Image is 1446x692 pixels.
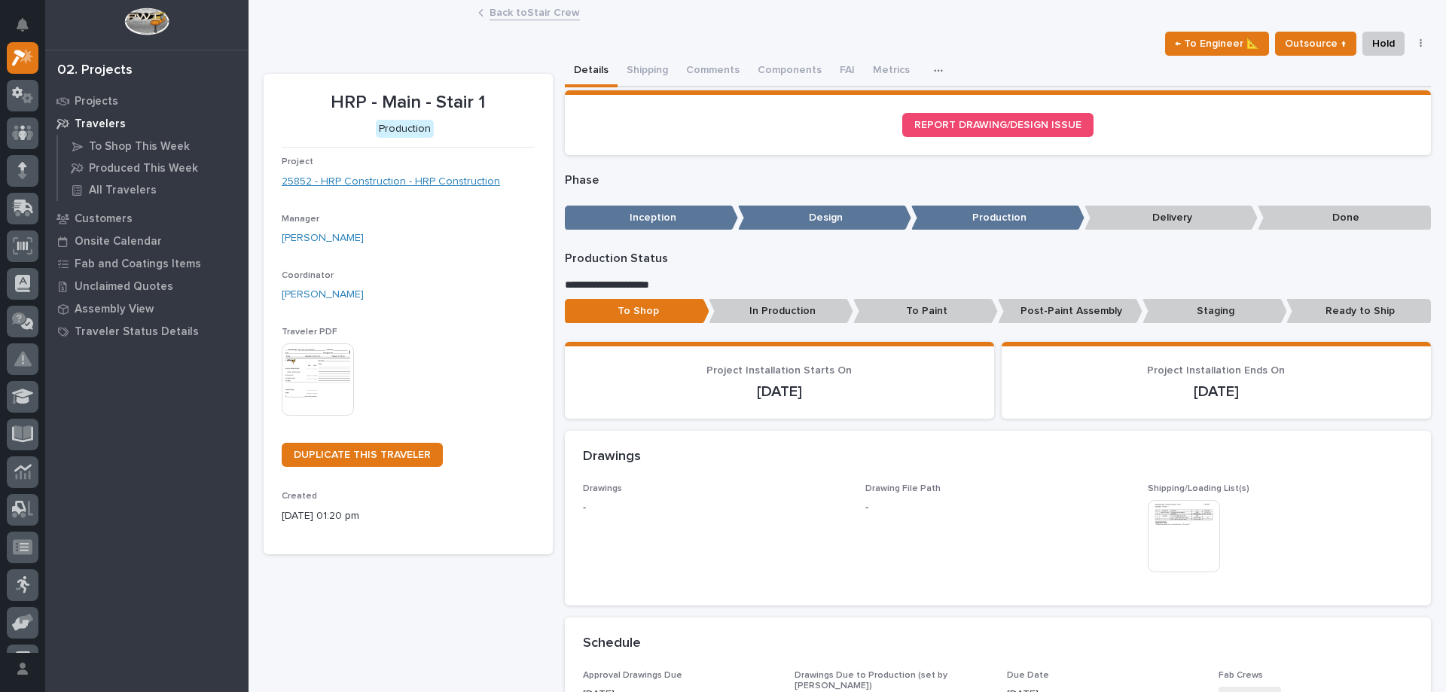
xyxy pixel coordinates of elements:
span: Drawings [583,484,622,493]
a: DUPLICATE THIS TRAVELER [282,443,443,467]
span: REPORT DRAWING/DESIGN ISSUE [914,120,1081,130]
button: Outsource ↑ [1275,32,1356,56]
p: Production [911,206,1084,230]
a: 25852 - HRP Construction - HRP Construction [282,174,500,190]
span: Fab Crews [1219,671,1263,680]
p: [DATE] 01:20 pm [282,508,535,524]
a: Projects [45,90,249,112]
p: All Travelers [89,184,157,197]
p: Onsite Calendar [75,235,162,248]
span: Hold [1372,35,1395,53]
p: Customers [75,212,133,226]
p: Post-Paint Assembly [998,299,1142,324]
span: Shipping/Loading List(s) [1148,484,1249,493]
button: Notifications [7,9,38,41]
p: Unclaimed Quotes [75,280,173,294]
p: [DATE] [583,383,976,401]
a: Fab and Coatings Items [45,252,249,275]
p: Assembly View [75,303,154,316]
p: Ready to Ship [1286,299,1431,324]
p: Phase [565,173,1432,187]
p: Travelers [75,117,126,131]
p: HRP - Main - Stair 1 [282,92,535,114]
p: Production Status [565,251,1432,266]
button: FAI [831,56,864,87]
p: Done [1258,206,1431,230]
span: ← To Engineer 📐 [1175,35,1259,53]
button: Metrics [864,56,919,87]
p: To Shop This Week [89,140,190,154]
p: In Production [709,299,853,324]
a: Onsite Calendar [45,230,249,252]
a: REPORT DRAWING/DESIGN ISSUE [902,113,1094,137]
a: [PERSON_NAME] [282,230,364,246]
span: Approval Drawings Due [583,671,682,680]
span: DUPLICATE THIS TRAVELER [294,450,431,460]
p: Design [738,206,911,230]
button: Comments [677,56,749,87]
p: - [583,500,847,516]
span: Traveler PDF [282,328,337,337]
a: Back toStair Crew [490,3,580,20]
a: All Travelers [58,179,249,200]
p: Produced This Week [89,162,198,175]
p: To Paint [853,299,998,324]
span: Outsource ↑ [1285,35,1347,53]
button: Components [749,56,831,87]
p: Delivery [1084,206,1258,230]
p: Projects [75,95,118,108]
a: Produced This Week [58,157,249,178]
a: Assembly View [45,297,249,320]
button: Shipping [618,56,677,87]
a: Travelers [45,112,249,135]
button: Details [565,56,618,87]
span: Drawings Due to Production (set by [PERSON_NAME]) [795,671,947,690]
p: Fab and Coatings Items [75,258,201,271]
button: ← To Engineer 📐 [1165,32,1269,56]
p: To Shop [565,299,709,324]
a: [PERSON_NAME] [282,287,364,303]
div: 02. Projects [57,62,133,79]
div: Production [376,120,434,139]
p: Inception [565,206,738,230]
span: Created [282,492,317,501]
a: To Shop This Week [58,136,249,157]
span: Project Installation Ends On [1147,365,1285,376]
a: Traveler Status Details [45,320,249,343]
span: Project Installation Starts On [706,365,852,376]
img: Workspace Logo [124,8,169,35]
button: Hold [1362,32,1405,56]
span: Due Date [1007,671,1049,680]
div: Notifications [19,18,38,42]
a: Customers [45,207,249,230]
span: Drawing File Path [865,484,941,493]
span: Manager [282,215,319,224]
span: Project [282,157,313,166]
h2: Drawings [583,449,641,465]
h2: Schedule [583,636,641,652]
p: Traveler Status Details [75,325,199,339]
span: Coordinator [282,271,334,280]
p: - [865,500,868,516]
p: [DATE] [1020,383,1413,401]
a: Unclaimed Quotes [45,275,249,297]
p: Staging [1142,299,1287,324]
